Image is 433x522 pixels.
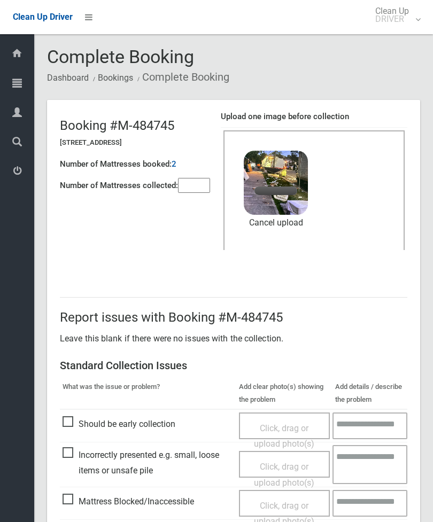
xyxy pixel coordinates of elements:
[221,112,407,121] h4: Upload one image before collection
[47,46,194,67] span: Complete Booking
[172,160,176,169] h4: 2
[60,331,407,347] p: Leave this blank if there were no issues with the collection.
[236,378,333,409] th: Add clear photo(s) showing the problem
[254,423,314,449] span: Click, drag or upload photo(s)
[135,67,229,87] li: Complete Booking
[244,215,308,231] a: Cancel upload
[60,360,407,371] h3: Standard Collection Issues
[60,378,236,409] th: What was the issue or problem?
[63,494,194,510] span: Mattress Blocked/Inaccessible
[63,416,175,432] span: Should be early collection
[98,73,133,83] a: Bookings
[47,73,89,83] a: Dashboard
[375,15,409,23] small: DRIVER
[13,12,73,22] span: Clean Up Driver
[60,160,172,169] h4: Number of Mattresses booked:
[60,119,210,133] h2: Booking #M-484745
[370,7,420,23] span: Clean Up
[63,447,234,479] span: Incorrectly presented e.g. small, loose items or unsafe pile
[13,9,73,25] a: Clean Up Driver
[60,139,210,146] h5: [STREET_ADDRESS]
[60,181,178,190] h4: Number of Mattresses collected:
[254,462,314,488] span: Click, drag or upload photo(s)
[333,378,407,409] th: Add details / describe the problem
[60,310,407,324] h2: Report issues with Booking #M-484745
